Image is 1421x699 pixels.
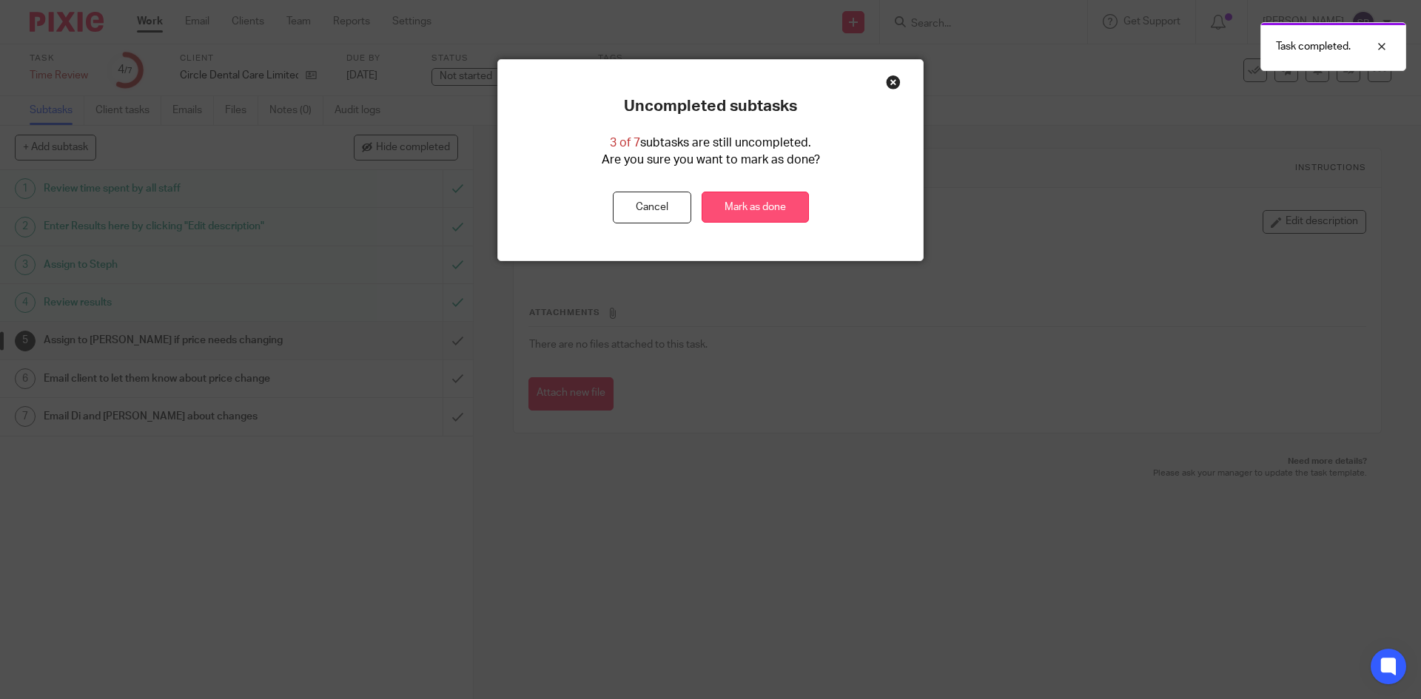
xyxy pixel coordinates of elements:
[1276,39,1351,54] p: Task completed.
[610,137,640,149] span: 3 of 7
[886,75,901,90] div: Close this dialog window
[624,97,797,116] p: Uncompleted subtasks
[602,152,820,169] p: Are you sure you want to mark as done?
[613,192,691,223] button: Cancel
[702,192,809,223] a: Mark as done
[610,135,811,152] p: subtasks are still uncompleted.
